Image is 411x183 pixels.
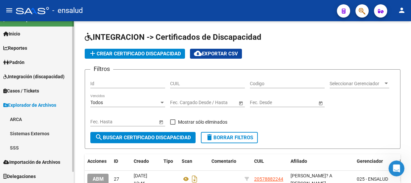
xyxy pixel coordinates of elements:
[3,173,36,180] span: Delegaciones
[209,154,242,168] datatable-header-cell: Comentario
[111,154,131,168] datatable-header-cell: ID
[56,79,127,94] div: No esta bien así . Gracias.
[194,51,238,57] span: Exportar CSV
[90,119,114,125] input: Fecha inicio
[5,110,127,132] div: Soporte dice…
[182,158,192,164] span: Scan
[61,83,122,90] div: No esta bien así . Gracias.
[280,100,312,105] input: Fecha fin
[11,16,103,55] div: Bien entonces debe identificar modificación para que sea incluidas en las próximas novedades del ...
[5,59,96,74] div: ¿Podemos ayudarla con algo más?
[254,158,264,164] span: CUIL
[3,59,24,66] span: Padrón
[90,132,196,143] button: Buscar Certificado Discapacidad
[85,49,185,59] button: Crear Certificado Discapacidad
[85,154,111,168] datatable-header-cell: Acciones
[21,132,26,138] button: Selector de gif
[354,154,397,168] datatable-header-cell: Gerenciador
[3,101,56,109] span: Explorador de Archivos
[85,32,261,42] span: INTEGRACION -> Certificados de Discapacidad
[5,59,127,79] div: Soporte dice…
[32,3,40,8] h1: Fin
[158,118,164,125] button: Open calendar
[114,130,124,140] button: Enviar un mensaje…
[170,100,194,105] input: Fecha inicio
[201,132,258,143] button: Borrar Filtros
[330,81,383,87] span: Seleccionar Gerenciador
[52,3,83,18] span: - ensalud
[388,160,404,176] iframe: Intercom live chat
[5,12,127,60] div: Soporte dice…
[3,73,65,80] span: Integración (discapacidad)
[3,44,27,52] span: Reportes
[87,158,107,164] span: Acciones
[5,6,13,14] mat-icon: menu
[89,51,181,57] span: Crear Certificado Discapacidad
[206,135,253,141] span: Borrar Filtros
[104,4,116,17] button: Inicio
[211,158,236,164] span: Comentario
[200,100,232,105] input: Fecha fin
[42,132,47,138] button: Start recording
[398,6,406,14] mat-icon: person
[93,176,104,182] span: ABM
[254,176,283,182] span: 20578882244
[291,158,307,164] span: Afiliado
[357,176,388,182] span: 025 - ENSALUD
[194,49,202,57] mat-icon: cloud_download
[161,154,179,168] datatable-header-cell: Tipo
[190,49,242,59] button: Exportar CSV
[206,133,213,141] mat-icon: delete
[3,158,60,166] span: Importación de Archivos
[89,49,97,57] mat-icon: add
[11,114,103,127] div: Cualquier otra duda estamos a su disposición.
[3,87,39,94] span: Casos / Tickets
[31,132,37,138] button: Adjuntar un archivo
[95,133,103,141] mat-icon: search
[288,154,354,168] datatable-header-cell: Afiliado
[114,176,119,182] span: 27
[95,135,191,141] span: Buscar Certificado Discapacidad
[357,158,383,164] span: Gerenciador
[179,154,209,168] datatable-header-cell: Scan
[32,8,102,18] p: El equipo también puede ayudar
[6,118,127,130] textarea: Escribe un mensaje...
[5,79,127,99] div: Paola dice…
[5,110,109,131] div: Cualquier otra duda estamos a su disposición.
[114,158,118,164] span: ID
[5,12,109,59] div: Bien entonces debe identificar modificación para que sea incluidas en las próximas novedades del ...
[317,99,324,106] button: Open calendar
[251,154,288,168] datatable-header-cell: CUIL
[10,132,16,138] button: Selector de emoji
[4,4,17,17] button: go back
[90,64,113,74] h3: Filtros
[3,30,20,37] span: Inicio
[120,119,153,125] input: Fecha fin
[19,5,29,16] img: Profile image for Fin
[178,118,227,126] span: Mostrar sólo eliminados
[90,100,103,105] span: Todos
[131,154,161,168] datatable-header-cell: Creado
[163,158,173,164] span: Tipo
[237,99,244,106] button: Open calendar
[250,100,274,105] input: Fecha inicio
[116,4,128,16] div: Cerrar
[134,158,149,164] span: Creado
[11,63,91,70] div: ¿Podemos ayudarla con algo más?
